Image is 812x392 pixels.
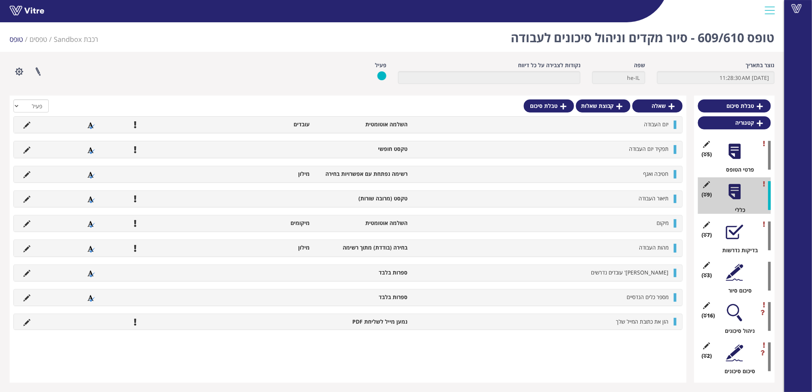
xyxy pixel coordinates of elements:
[524,99,574,112] a: טבלת סיכום
[216,170,314,178] li: מילון
[704,246,771,254] div: בדיקות נדרשות
[702,271,712,279] span: (3 )
[216,121,314,128] li: עובדים
[644,121,669,128] span: יזם העבודה
[627,293,669,301] span: מספר כלים הנדסיים
[634,61,645,69] label: שפה
[518,61,581,69] label: נקודות לצבירה על כל דיווח
[375,61,386,69] label: פעיל
[698,99,771,112] a: טבלת סיכום
[616,318,669,325] span: הזן את כתובת המייל שלך
[702,191,712,198] span: (9 )
[657,219,669,227] span: מיקום
[30,35,47,44] a: טפסים
[314,244,411,251] li: בחירה (בודדת) מתוך רשימה
[54,35,98,44] span: 288
[644,170,669,177] span: חטיבה ואגף
[591,269,669,276] span: [PERSON_NAME]' עובדים נדרשים
[314,318,411,326] li: נמען מייל לשליחת PDF
[377,71,386,81] img: yes
[746,61,775,69] label: נוצר בתאריך
[702,312,715,319] span: (16 )
[314,170,411,178] li: רשימה נפתחת עם אפשרויות בחירה
[702,151,712,158] span: (5 )
[216,219,314,227] li: מיקומים
[704,367,771,375] div: סיכום סיכונים
[314,145,411,153] li: טקסט חופשי
[629,145,669,152] span: תפקיד יזם העבודה
[704,327,771,335] div: ניהול סיכונים
[698,116,771,129] a: קטגוריה
[216,244,314,251] li: מילון
[704,166,771,174] div: פרטי הטופס
[639,244,669,251] span: מהות העבודה
[314,269,411,276] li: ספרות בלבד
[632,99,683,112] a: שאלה
[702,231,712,239] span: (7 )
[10,35,30,45] li: טופס
[576,99,630,112] a: קבוצת שאלות
[511,19,775,52] h1: טופס 609/610 - סיור מקדים וניהול סיכונים לעבודה
[314,293,411,301] li: ספרות בלבד
[314,219,411,227] li: השלמה אוטומטית
[314,195,411,202] li: טקסט (מרובה שורות)
[704,206,771,214] div: כללי
[314,121,411,128] li: השלמה אוטומטית
[639,195,669,202] span: תיאור העבודה
[704,287,771,294] div: סיכום סיור
[702,352,712,360] span: (2 )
